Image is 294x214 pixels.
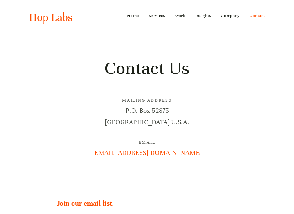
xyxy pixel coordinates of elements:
a: Work [175,11,186,21]
a: Contact [250,11,265,21]
h3: Email [29,139,265,146]
a: Home [127,11,139,21]
a: Company [221,11,240,21]
h2: Join our email list. [57,199,237,208]
a: [EMAIL_ADDRESS][DOMAIN_NAME] [93,149,201,157]
a: Hop Labs [29,11,73,24]
a: Services [149,11,165,21]
h1: Contact Us [29,57,265,80]
a: Insights [195,11,211,21]
p: P.O. Box 52875 [GEOGRAPHIC_DATA] U.S.A. [29,105,265,128]
h3: Mailing Address [29,97,265,104]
